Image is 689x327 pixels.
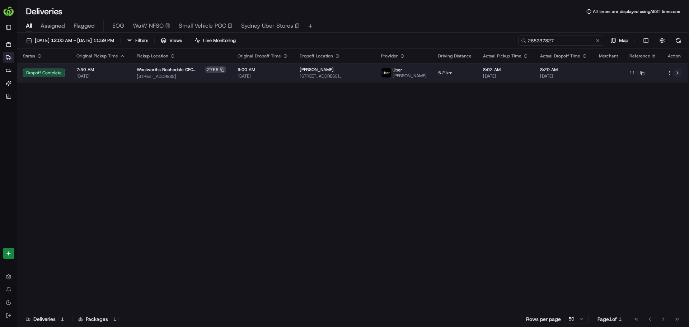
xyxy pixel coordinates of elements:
[629,53,655,59] span: Reference Id
[540,73,587,79] span: [DATE]
[483,53,521,59] span: Actual Pickup Time
[111,316,119,322] div: 1
[78,316,119,323] div: Packages
[179,22,226,30] span: Small Vehicle POC
[76,67,125,73] span: 7:50 AM
[169,37,182,44] span: Views
[26,6,62,17] h1: Deliveries
[438,70,472,76] span: 5.2 km
[673,36,683,46] button: Refresh
[518,36,604,46] input: Type to search
[205,66,226,73] div: 2755
[483,73,529,79] span: [DATE]
[238,53,281,59] span: Original Dropoff Time
[238,73,288,79] span: [DATE]
[300,73,370,79] span: [STREET_ADDRESS][PERSON_NAME]
[593,9,680,14] span: All times are displayed using AEST timezone
[76,73,125,79] span: [DATE]
[74,22,95,30] span: Flagged
[238,67,288,73] span: 9:00 AM
[137,74,226,79] span: [STREET_ADDRESS]
[203,37,236,44] span: Live Monitoring
[3,3,14,20] button: HomeRun
[619,37,628,44] span: Map
[300,67,334,73] span: [PERSON_NAME]
[26,316,66,323] div: Deliveries
[137,53,168,59] span: Pickup Location
[483,67,529,73] span: 8:02 AM
[123,36,151,46] button: Filters
[158,36,185,46] button: Views
[393,67,402,73] span: Uber
[597,316,622,323] div: Page 1 of 1
[393,73,427,79] span: [PERSON_NAME]
[76,53,118,59] span: Original Pickup Time
[137,67,204,73] span: Woolworths Rochedale CFC (RDOS)
[3,6,14,17] img: HomeRun
[540,67,587,73] span: 8:20 AM
[112,22,124,30] span: EOG
[599,53,618,59] span: Merchant
[540,53,580,59] span: Actual Dropoff Time
[41,22,65,30] span: Assigned
[667,53,682,59] div: Action
[58,316,66,322] div: 1
[381,53,398,59] span: Provider
[23,36,117,46] button: [DATE] 12:00 AM - [DATE] 11:59 PM
[300,53,333,59] span: Dropoff Location
[607,36,632,46] button: Map
[191,36,239,46] button: Live Monitoring
[23,53,35,59] span: Status
[381,68,391,78] img: uber-new-logo.jpeg
[241,22,293,30] span: Sydney Uber Stores
[26,22,32,30] span: All
[35,37,114,44] span: [DATE] 12:00 AM - [DATE] 11:59 PM
[526,316,561,323] p: Rows per page
[438,53,472,59] span: Driving Distance
[133,22,164,30] span: WaW NFSO
[629,70,645,76] button: 11
[135,37,148,44] span: Filters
